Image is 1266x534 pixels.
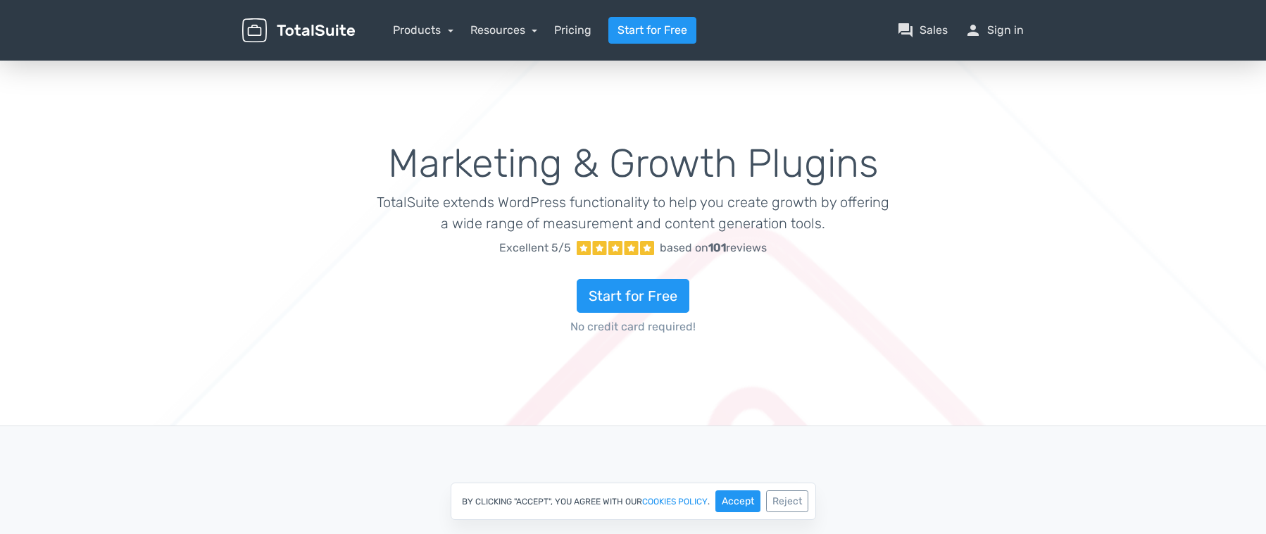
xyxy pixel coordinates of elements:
[377,234,890,262] a: Excellent 5/5 based on101reviews
[766,490,808,512] button: Reject
[642,497,708,506] a: cookies policy
[470,23,538,37] a: Resources
[897,22,948,39] a: question_answerSales
[577,279,689,313] a: Start for Free
[715,490,760,512] button: Accept
[660,240,767,256] div: based on reviews
[965,22,982,39] span: person
[608,17,696,44] a: Start for Free
[377,318,890,335] span: No credit card required!
[965,22,1024,39] a: personSign in
[393,23,453,37] a: Products
[499,240,571,256] span: Excellent 5/5
[897,22,914,39] span: question_answer
[451,483,816,520] div: By clicking "Accept", you agree with our .
[708,241,726,254] strong: 101
[554,22,591,39] a: Pricing
[377,142,890,186] h1: Marketing & Growth Plugins
[377,192,890,234] p: TotalSuite extends WordPress functionality to help you create growth by offering a wide range of ...
[242,18,355,43] img: TotalSuite for WordPress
